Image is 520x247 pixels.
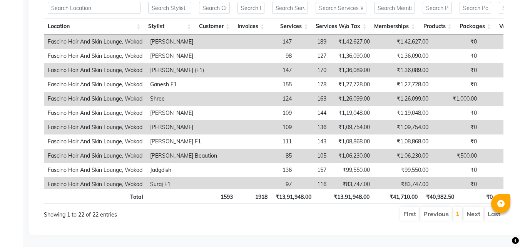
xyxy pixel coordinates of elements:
td: Fascino Hair And Skin Lounge, Wakad [44,106,146,120]
th: ₹40,982.50 [421,189,458,204]
th: ₹0 [458,189,497,204]
td: ₹99,550.00 [330,163,374,177]
td: 85 [257,149,296,163]
td: Fascino Hair And Skin Lounge, Wakad [44,177,146,192]
td: Fascino Hair And Skin Lounge, Wakad [44,63,146,77]
input: Search Services [272,2,308,14]
td: ₹0 [432,63,481,77]
td: ₹0 [432,120,481,134]
td: ₹1,26,099.00 [374,92,432,106]
td: 124 [257,92,296,106]
td: Fascino Hair And Skin Lounge, Wakad [44,92,146,106]
td: ₹1,000.00 [432,92,481,106]
td: ₹99,550.00 [374,163,432,177]
td: 109 [257,106,296,120]
td: ₹1,42,627.00 [330,35,374,49]
td: 136 [296,120,330,134]
th: Memberships: activate to sort column ascending [370,18,419,35]
td: [PERSON_NAME] (F1) [146,63,257,77]
td: ₹1,36,089.00 [330,63,374,77]
td: 189 [296,35,330,49]
input: Search Customer [199,2,230,14]
td: ₹0 [432,177,481,192]
td: ₹0 [432,134,481,149]
td: ₹0 [481,49,517,63]
td: 178 [296,77,330,92]
td: ₹1,26,099.00 [330,92,374,106]
th: Invoices: activate to sort column ascending [234,18,268,35]
td: 105 [296,149,330,163]
td: Shree [146,92,257,106]
td: 144 [296,106,330,120]
td: 109 [257,120,296,134]
td: ₹1,27,728.00 [330,77,374,92]
td: ₹1,09,754.00 [330,120,374,134]
td: Fascino Hair And Skin Lounge, Wakad [44,120,146,134]
td: 98 [257,49,296,63]
td: ₹1,06,230.00 [374,149,432,163]
td: Ganesh F1 [146,77,257,92]
td: ₹0 [481,120,517,134]
td: 155 [257,77,296,92]
td: 136 [257,163,296,177]
td: ₹0 [481,177,517,192]
td: ₹0 [432,163,481,177]
td: 157 [296,163,330,177]
th: 1918 [237,189,271,204]
td: ₹1,19,048.00 [330,106,374,120]
td: 143 [296,134,330,149]
td: ₹0 [432,106,481,120]
td: 116 [296,177,330,192]
td: ₹1,08,868.00 [330,134,374,149]
th: Packages: activate to sort column ascending [456,18,495,35]
td: ₹0 [481,149,517,163]
td: ₹500.00 [432,149,481,163]
td: ₹1,19,048.00 [374,106,432,120]
td: [PERSON_NAME] F1 [146,134,257,149]
td: ₹0 [481,63,517,77]
th: 1593 [198,189,237,204]
td: ₹0 [481,35,517,49]
input: Search Services W/o Tax [316,2,366,14]
td: ₹1,42,627.00 [374,35,432,49]
th: Location: activate to sort column ascending [44,18,144,35]
th: Products: activate to sort column ascending [419,18,455,35]
td: ₹0 [432,49,481,63]
td: 127 [296,49,330,63]
td: [PERSON_NAME] [146,35,257,49]
th: ₹13,91,948.00 [271,189,316,204]
td: ₹1,09,754.00 [374,120,432,134]
td: [PERSON_NAME] [146,106,257,120]
input: Search Stylist [148,2,191,14]
th: Customer: activate to sort column ascending [195,18,234,35]
td: Fascino Hair And Skin Lounge, Wakad [44,77,146,92]
td: [PERSON_NAME] [146,120,257,134]
td: Fascino Hair And Skin Lounge, Wakad [44,149,146,163]
td: ₹1,36,090.00 [374,49,432,63]
td: 147 [257,35,296,49]
td: Fascino Hair And Skin Lounge, Wakad [44,35,146,49]
input: Search Products [423,2,451,14]
input: Search Invoices [237,2,264,14]
th: ₹13,91,948.00 [315,189,373,204]
td: Jadgdish [146,163,257,177]
td: [PERSON_NAME] [146,49,257,63]
td: ₹1,27,728.00 [374,77,432,92]
td: ₹0 [481,134,517,149]
div: Showing 1 to 22 of 22 entries [44,206,229,219]
td: ₹0 [481,106,517,120]
td: Fascino Hair And Skin Lounge, Wakad [44,49,146,63]
input: Search Location [48,2,140,14]
td: 163 [296,92,330,106]
td: 111 [257,134,296,149]
td: ₹0 [481,92,517,106]
td: 170 [296,63,330,77]
td: [PERSON_NAME] Beaution [146,149,257,163]
td: ₹83,747.00 [330,177,374,192]
td: ₹83,747.00 [374,177,432,192]
td: Suraj F1 [146,177,257,192]
td: ₹1,08,868.00 [374,134,432,149]
td: 97 [257,177,296,192]
td: ₹0 [432,77,481,92]
input: Search Packages [460,2,491,14]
